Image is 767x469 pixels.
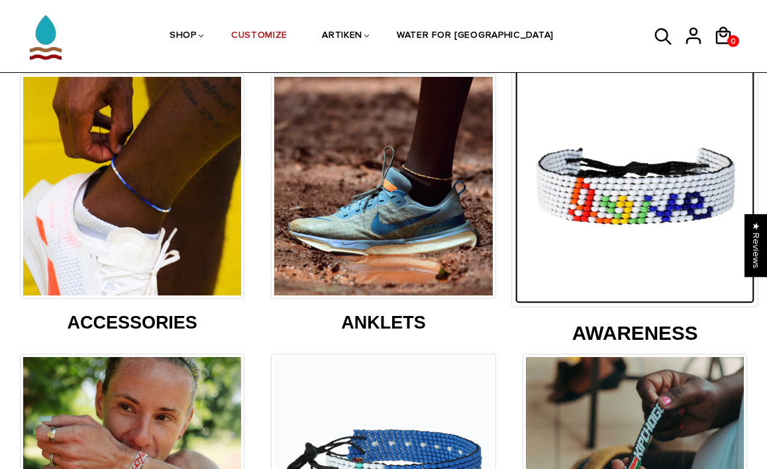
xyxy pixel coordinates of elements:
div: Click to open Judge.me floating reviews tab [744,214,767,277]
a: ANKLETS [341,313,425,333]
a: ACCESSORIES [67,313,197,333]
img: AWARENESS - ArtiKen [515,64,754,304]
a: AWARENESS [572,323,697,344]
a: ARTIKEN [322,1,362,72]
a: CUSTOMIZE [231,1,287,72]
img: Anklets Collection [274,77,492,295]
img: ACCESSORIES [23,77,241,295]
a: WATER FOR [GEOGRAPHIC_DATA] [397,1,554,72]
a: SHOP [170,1,197,72]
a: 0 [727,35,739,47]
span: 0 [727,33,739,50]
